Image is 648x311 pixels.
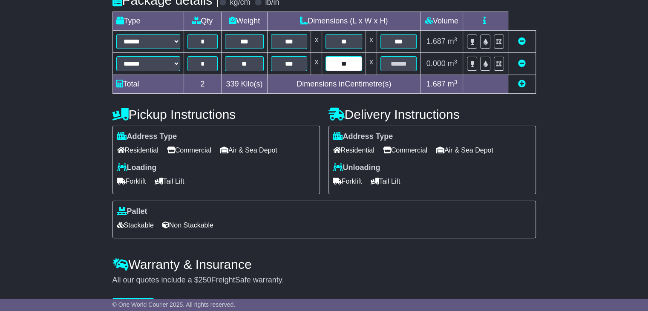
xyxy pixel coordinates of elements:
[112,257,536,271] h4: Warranty & Insurance
[117,175,146,188] span: Forklift
[267,12,420,31] td: Dimensions (L x W x H)
[333,175,362,188] span: Forklift
[366,31,377,53] td: x
[383,144,427,157] span: Commercial
[117,219,154,232] span: Stackable
[436,144,493,157] span: Air & Sea Depot
[117,207,147,216] label: Pallet
[117,144,158,157] span: Residential
[426,37,446,46] span: 1.687
[112,276,536,285] div: All our quotes include a $ FreightSafe warranty.
[311,31,322,53] td: x
[448,80,458,88] span: m
[184,75,221,94] td: 2
[371,175,400,188] span: Tail Lift
[448,59,458,68] span: m
[155,175,184,188] span: Tail Lift
[454,58,458,65] sup: 3
[112,12,184,31] td: Type
[518,80,526,88] a: Add new item
[226,80,239,88] span: 339
[454,79,458,85] sup: 3
[199,276,211,284] span: 250
[267,75,420,94] td: Dimensions in Centimetre(s)
[448,37,458,46] span: m
[420,12,463,31] td: Volume
[518,59,526,68] a: Remove this item
[518,37,526,46] a: Remove this item
[426,59,446,68] span: 0.000
[112,301,236,308] span: © One World Courier 2025. All rights reserved.
[117,132,177,141] label: Address Type
[333,132,393,141] label: Address Type
[117,163,157,173] label: Loading
[311,53,322,75] td: x
[167,144,211,157] span: Commercial
[162,219,213,232] span: Non Stackable
[454,36,458,43] sup: 3
[221,12,267,31] td: Weight
[366,53,377,75] td: x
[221,75,267,94] td: Kilo(s)
[333,163,380,173] label: Unloading
[112,75,184,94] td: Total
[112,107,320,121] h4: Pickup Instructions
[426,80,446,88] span: 1.687
[184,12,221,31] td: Qty
[333,144,374,157] span: Residential
[328,107,536,121] h4: Delivery Instructions
[220,144,277,157] span: Air & Sea Depot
